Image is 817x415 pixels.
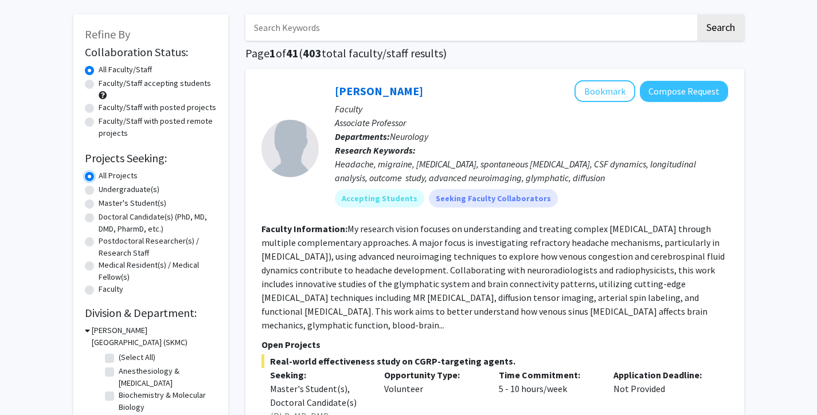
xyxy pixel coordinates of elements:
span: Refine By [85,27,130,41]
h2: Projects Seeking: [85,151,217,165]
button: Compose Request to Hsiangkuo Yuan [640,81,728,102]
button: Search [697,14,744,41]
h2: Division & Department: [85,306,217,320]
mat-chip: Accepting Students [335,189,424,207]
p: Open Projects [261,338,728,351]
span: 403 [303,46,322,60]
label: Undergraduate(s) [99,183,159,195]
label: Faculty/Staff accepting students [99,77,211,89]
b: Faculty Information: [261,223,347,234]
p: Opportunity Type: [384,368,482,382]
label: Anesthesiology & [MEDICAL_DATA] [119,365,214,389]
h1: Page of ( total faculty/staff results) [245,46,744,60]
label: Medical Resident(s) / Medical Fellow(s) [99,259,217,283]
mat-chip: Seeking Faculty Collaborators [429,189,558,207]
label: Doctoral Candidate(s) (PhD, MD, DMD, PharmD, etc.) [99,211,217,235]
p: Application Deadline: [613,368,711,382]
label: All Faculty/Staff [99,64,152,76]
span: Real-world effectiveness study on CGRP-targeting agents. [261,354,728,368]
button: Add Hsiangkuo Yuan to Bookmarks [574,80,635,102]
fg-read-more: My research vision focuses on understanding and treating complex [MEDICAL_DATA] through multiple ... [261,223,725,331]
b: Departments: [335,131,390,142]
h2: Collaboration Status: [85,45,217,59]
label: Postdoctoral Researcher(s) / Research Staff [99,235,217,259]
input: Search Keywords [245,14,695,41]
label: Faculty/Staff with posted remote projects [99,115,217,139]
p: Faculty [335,102,728,116]
label: Faculty/Staff with posted projects [99,101,216,113]
h3: [PERSON_NAME][GEOGRAPHIC_DATA] (SKMC) [92,324,217,349]
iframe: Chat [9,363,49,406]
p: Seeking: [270,368,368,382]
span: 1 [269,46,276,60]
label: Faculty [99,283,123,295]
label: Biochemistry & Molecular Biology [119,389,214,413]
label: Master's Student(s) [99,197,166,209]
span: 41 [286,46,299,60]
div: Headache, migraine, [MEDICAL_DATA], spontaneous [MEDICAL_DATA], CSF dynamics, longitudinal analys... [335,157,728,185]
p: Associate Professor [335,116,728,130]
p: Time Commitment: [499,368,596,382]
span: Neurology [390,131,428,142]
label: All Projects [99,170,138,182]
label: (Select All) [119,351,155,363]
a: [PERSON_NAME] [335,84,423,98]
b: Research Keywords: [335,144,416,156]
